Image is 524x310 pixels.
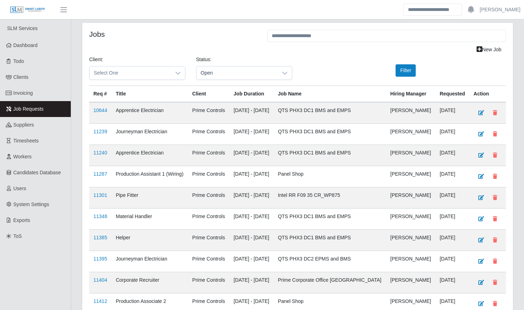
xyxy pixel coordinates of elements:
[111,145,188,166] td: Apprentice Electrician
[188,187,229,209] td: Prime Controls
[273,209,386,230] td: QTS PHX3 DC1 BMS and EMPS
[386,251,436,272] td: [PERSON_NAME]
[13,233,22,239] span: ToS
[188,166,229,187] td: Prime Controls
[111,187,188,209] td: Pipe Fitter
[13,90,33,96] span: Invoicing
[111,230,188,251] td: Helper
[93,192,107,198] a: 11301
[229,272,273,293] td: [DATE] - [DATE]
[386,187,436,209] td: [PERSON_NAME]
[188,230,229,251] td: Prime Controls
[229,102,273,124] td: [DATE] - [DATE]
[273,230,386,251] td: QTS PHX3 DC1 BMS and EMPS
[436,272,470,293] td: [DATE]
[229,230,273,251] td: [DATE] - [DATE]
[273,86,386,103] th: Job Name
[93,256,107,262] a: 11395
[93,235,107,240] a: 11385
[436,102,470,124] td: [DATE]
[93,214,107,219] a: 11348
[386,86,436,103] th: Hiring Manager
[229,187,273,209] td: [DATE] - [DATE]
[13,122,34,128] span: Suppliers
[13,138,39,144] span: Timesheets
[7,25,38,31] span: SLM Services
[93,150,107,156] a: 11240
[13,58,24,64] span: Todo
[273,145,386,166] td: QTS PHX3 DC1 BMS and EMPS
[436,209,470,230] td: [DATE]
[188,86,229,103] th: Client
[188,145,229,166] td: Prime Controls
[111,251,188,272] td: Journeyman Electrician
[13,106,44,112] span: Job Requests
[386,145,436,166] td: [PERSON_NAME]
[229,209,273,230] td: [DATE] - [DATE]
[436,251,470,272] td: [DATE]
[93,171,107,177] a: 11287
[386,209,436,230] td: [PERSON_NAME]
[13,42,38,48] span: Dashboard
[273,102,386,124] td: QTS PHX3 DC1 BMS and EMPS
[273,272,386,293] td: Prime Corporate Office [GEOGRAPHIC_DATA]
[386,230,436,251] td: [PERSON_NAME]
[93,107,107,113] a: 10644
[89,86,111,103] th: Req #
[13,74,29,80] span: Clients
[436,86,470,103] th: Requested
[386,166,436,187] td: [PERSON_NAME]
[111,124,188,145] td: Journeyman Electrician
[93,277,107,283] a: 11404
[273,187,386,209] td: Intel RR F09 35 CR_WP875
[111,102,188,124] td: Apprentice Electrician
[196,66,278,80] span: Open
[188,124,229,145] td: Prime Controls
[13,186,27,191] span: Users
[111,166,188,187] td: Production Assistant 1 (Wiring)
[89,56,103,63] label: Client:
[196,56,212,63] label: Status:
[436,124,470,145] td: [DATE]
[480,6,520,13] a: [PERSON_NAME]
[273,166,386,187] td: Panel Shop
[90,66,171,80] span: Select One
[436,230,470,251] td: [DATE]
[111,272,188,293] td: Corporate Recruiter
[13,170,61,175] span: Candidates Database
[188,209,229,230] td: Prime Controls
[386,272,436,293] td: [PERSON_NAME]
[229,166,273,187] td: [DATE] - [DATE]
[229,124,273,145] td: [DATE] - [DATE]
[229,86,273,103] th: Job Duration
[89,30,257,39] h4: Jobs
[10,6,45,14] img: SLM Logo
[386,124,436,145] td: [PERSON_NAME]
[386,102,436,124] td: [PERSON_NAME]
[436,145,470,166] td: [DATE]
[188,251,229,272] td: Prime Controls
[436,187,470,209] td: [DATE]
[111,209,188,230] td: Material Handler
[396,64,416,77] button: Filter
[111,86,188,103] th: Title
[436,166,470,187] td: [DATE]
[93,129,107,134] a: 11239
[13,154,32,159] span: Workers
[13,217,30,223] span: Exports
[273,251,386,272] td: QTS PHX3 DC2 EPMS and BMS
[470,86,506,103] th: Action
[229,145,273,166] td: [DATE] - [DATE]
[403,4,462,16] input: Search
[229,251,273,272] td: [DATE] - [DATE]
[188,102,229,124] td: Prime Controls
[13,201,49,207] span: System Settings
[188,272,229,293] td: Prime Controls
[93,298,107,304] a: 11412
[273,124,386,145] td: QTS PHX3 DC1 BMS and EMPS
[472,43,506,56] a: New Job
